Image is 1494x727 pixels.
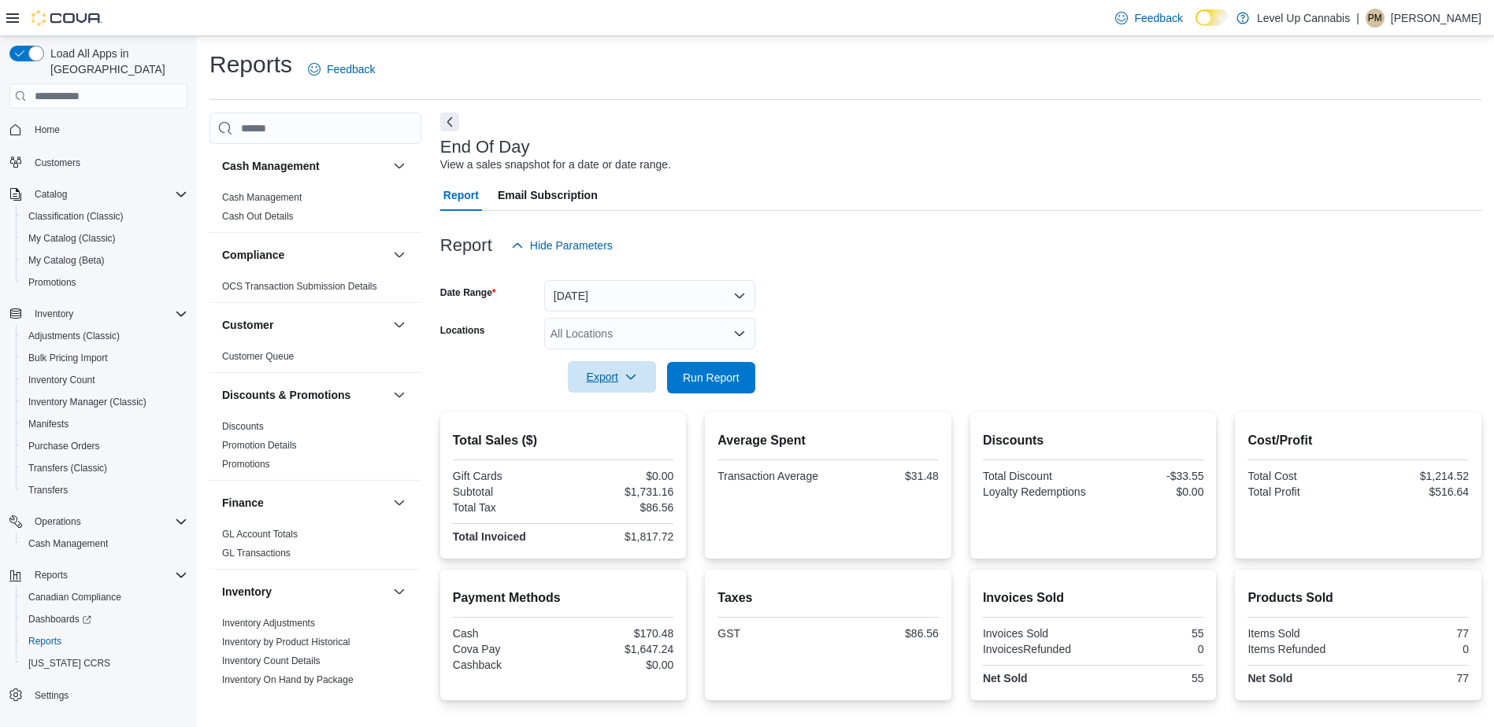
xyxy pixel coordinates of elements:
[440,324,485,337] label: Locations
[983,485,1090,498] div: Loyalty Redemptions
[453,485,560,498] div: Subtotal
[1109,2,1188,34] a: Feedback
[22,251,111,270] a: My Catalog (Beta)
[22,229,122,248] a: My Catalog (Classic)
[22,393,153,411] a: Inventory Manager (Classic)
[983,672,1028,685] strong: Net Sold
[440,113,459,131] button: Next
[222,247,284,263] h3: Compliance
[222,351,294,362] a: Customer Queue
[22,610,98,629] a: Dashboards
[22,327,187,345] span: Adjustments (Classic)
[1196,26,1196,27] span: Dark Mode
[22,371,187,389] span: Inventory Count
[222,637,350,648] a: Inventory by Product Historical
[1247,589,1469,607] h2: Products Sold
[209,417,421,480] div: Discounts & Promotions
[22,481,187,500] span: Transfers
[3,150,194,173] button: Customers
[1362,672,1469,685] div: 77
[28,153,87,172] a: Customers
[28,352,108,364] span: Bulk Pricing Import
[22,251,187,270] span: My Catalog (Beta)
[28,120,66,139] a: Home
[22,415,187,434] span: Manifests
[28,484,68,496] span: Transfers
[22,632,68,651] a: Reports
[22,207,187,226] span: Classification (Classic)
[35,157,80,169] span: Customers
[16,413,194,435] button: Manifests
[28,537,108,550] span: Cash Management
[28,330,120,342] span: Adjustments (Classic)
[28,276,76,289] span: Promotions
[983,627,1090,640] div: Invoices Sold
[222,548,291,559] a: GL Transactions
[717,627,825,640] div: GST
[3,684,194,707] button: Settings
[22,459,187,478] span: Transfers (Classic)
[28,657,110,670] span: [US_STATE] CCRS
[453,627,560,640] div: Cash
[1247,431,1469,450] h2: Cost/Profit
[717,589,939,607] h2: Taxes
[222,674,354,685] a: Inventory On Hand by Package
[1247,485,1355,498] div: Total Profit
[566,659,673,671] div: $0.00
[22,534,114,553] a: Cash Management
[28,418,69,430] span: Manifests
[28,686,75,705] a: Settings
[1391,9,1481,28] p: [PERSON_NAME]
[16,533,194,555] button: Cash Management
[22,481,74,500] a: Transfers
[22,588,187,607] span: Canadian Compliance
[209,49,292,80] h1: Reports
[35,569,68,581] span: Reports
[16,586,194,608] button: Canadian Compliance
[1096,485,1203,498] div: $0.00
[3,118,194,141] button: Home
[22,459,113,478] a: Transfers (Classic)
[222,191,302,204] span: Cash Management
[832,627,939,640] div: $86.56
[440,157,671,173] div: View a sales snapshot for a date or date range.
[28,462,107,474] span: Transfers (Classic)
[1247,643,1355,655] div: Items Refunded
[16,249,194,271] button: My Catalog (Beta)
[222,459,270,470] a: Promotions
[983,643,1090,655] div: InvoicesRefunded
[440,138,530,157] h3: End Of Day
[209,277,421,302] div: Compliance
[222,584,387,600] button: Inventory
[1362,485,1469,498] div: $516.64
[222,280,377,293] span: OCS Transaction Submission Details
[209,525,421,569] div: Finance
[16,205,194,227] button: Classification (Classic)
[453,501,560,514] div: Total Tax
[28,440,100,452] span: Purchase Orders
[453,589,674,607] h2: Payment Methods
[222,584,272,600] h3: Inventory
[22,534,187,553] span: Cash Management
[222,636,350,648] span: Inventory by Product Historical
[222,618,315,629] a: Inventory Adjustments
[28,185,187,204] span: Catalog
[22,588,128,607] a: Canadian Compliance
[1257,9,1350,28] p: Level Up Cannabis
[28,210,124,223] span: Classification (Classic)
[1368,9,1382,28] span: PM
[222,192,302,203] a: Cash Management
[983,431,1204,450] h2: Discounts
[28,512,187,531] span: Operations
[568,361,656,393] button: Export
[28,232,116,245] span: My Catalog (Classic)
[22,437,106,456] a: Purchase Orders
[566,643,673,655] div: $1,647.24
[440,236,492,255] h3: Report
[35,689,69,702] span: Settings
[222,211,294,222] a: Cash Out Details
[222,281,377,292] a: OCS Transaction Submission Details
[222,547,291,559] span: GL Transactions
[544,280,755,312] button: [DATE]
[16,347,194,369] button: Bulk Pricing Import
